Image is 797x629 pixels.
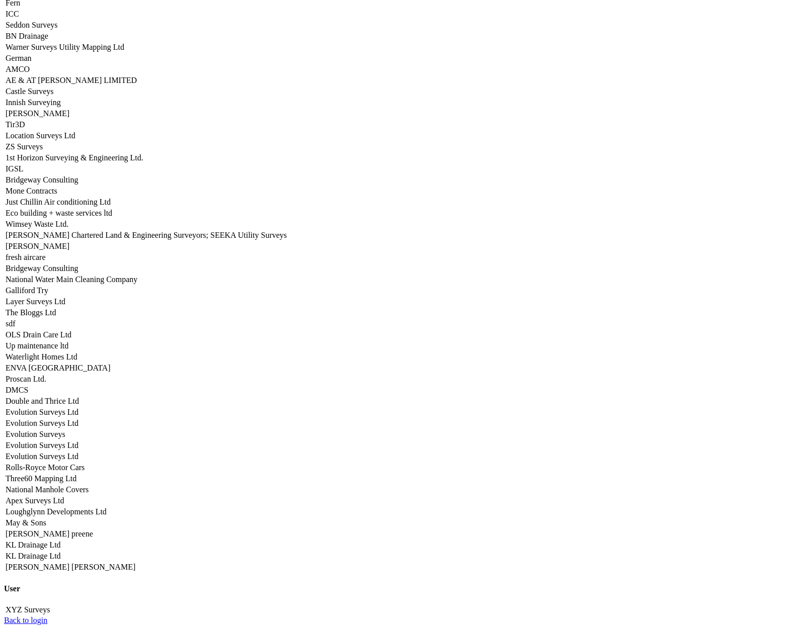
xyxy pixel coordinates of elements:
[6,286,48,295] a: Galliford Try
[6,463,85,472] a: Rolls-Royce Motor Cars
[6,242,69,250] a: [PERSON_NAME]
[6,552,61,560] a: KL Drainage Ltd
[4,616,47,624] a: Back to login
[6,386,28,394] a: DMCS
[6,54,32,62] a: German
[6,198,111,206] a: Just Chillin Air conditioning Ltd
[6,496,64,505] a: Apex Surveys Ltd
[6,352,77,361] a: Waterlight Homes Ltd
[6,605,50,614] a: XYZ Surveys
[6,131,75,140] a: Location Surveys Ltd
[6,541,61,549] a: KL Drainage Ltd
[6,109,69,118] a: [PERSON_NAME]
[4,584,793,593] h4: User
[6,518,46,527] a: May & Sons
[6,452,78,461] a: Evolution Surveys Ltd
[6,21,58,29] a: Seddon Surveys
[6,375,46,383] a: Proscan Ltd.
[6,175,78,184] a: Bridgeway Consulting
[6,65,30,73] a: AMCO
[6,142,43,151] a: ZS Surveys
[6,441,78,450] a: Evolution Surveys Ltd
[6,10,19,18] a: ICC
[6,563,135,571] a: [PERSON_NAME] [PERSON_NAME]
[6,297,65,306] a: Layer Surveys Ltd
[6,430,65,438] a: Evolution Surveys
[6,231,287,239] a: [PERSON_NAME] Chartered Land & Engineering Surveyors; SEEKA Utility Surveys
[6,364,111,372] a: ENVA [GEOGRAPHIC_DATA]
[6,474,76,483] a: Three60 Mapping Ltd
[6,120,25,129] a: Tir3D
[6,153,143,162] a: 1st Horizon Surveying & Engineering Ltd.
[6,32,48,40] a: BN Drainage
[6,209,112,217] a: Eco building + waste services ltd
[6,98,61,107] a: Innish Surveying
[6,253,46,261] a: fresh aircare
[6,187,57,195] a: Mone Contracts
[6,76,137,84] a: AE & AT [PERSON_NAME] LIMITED
[6,341,68,350] a: Up maintenance ltd
[6,408,78,416] a: Evolution Surveys Ltd
[6,485,89,494] a: National Manhole Covers
[6,507,107,516] a: Loughglynn Developments Ltd
[6,397,79,405] a: Double and Thrice Ltd
[6,308,56,317] a: The Bloggs Ltd
[6,264,78,273] a: Bridgeway Consulting
[6,164,23,173] a: IGSL
[6,319,16,328] a: sdf
[6,43,124,51] a: Warner Surveys Utility Mapping Ltd
[6,419,78,427] a: Evolution Surveys Ltd
[6,529,93,538] a: [PERSON_NAME] preene
[6,330,71,339] a: OLS Drain Care Ltd
[6,220,68,228] a: Wimsey Waste Ltd.
[6,275,137,284] a: National Water Main Cleaning Company
[6,87,54,96] a: Castle Surveys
